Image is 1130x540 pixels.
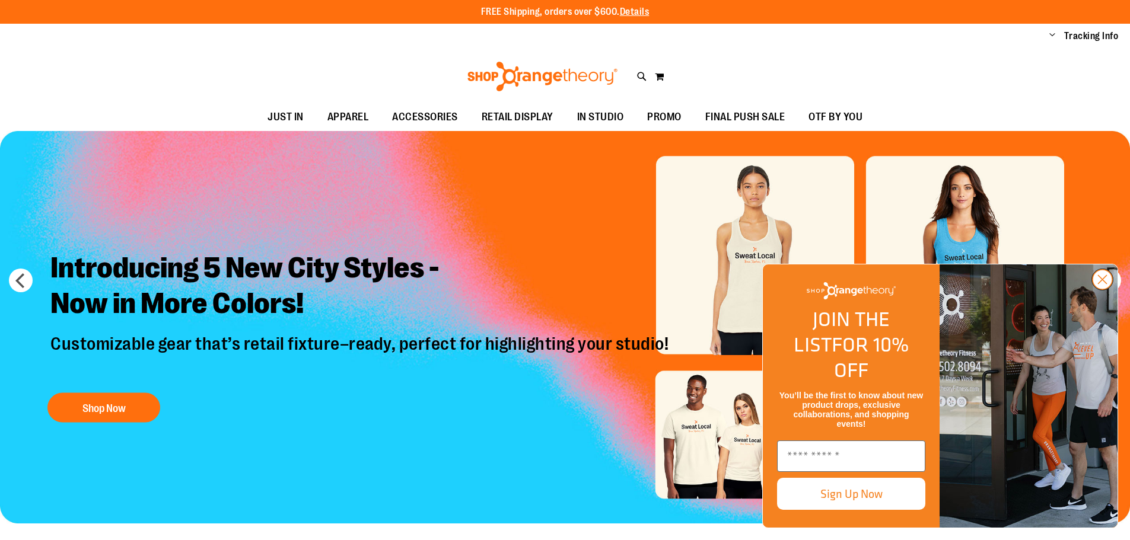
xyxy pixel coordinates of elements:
[577,104,624,130] span: IN STUDIO
[777,478,925,510] button: Sign Up Now
[647,104,682,130] span: PROMO
[635,104,693,131] a: PROMO
[750,252,1130,540] div: FLYOUT Form
[797,104,874,131] a: OTF BY YOU
[832,330,909,385] span: FOR 10% OFF
[940,264,1118,528] img: Shop Orangtheory
[808,104,862,130] span: OTF BY YOU
[777,440,925,472] input: Enter email
[327,104,369,130] span: APPAREL
[42,241,680,429] a: Introducing 5 New City Styles -Now in More Colors! Customizable gear that’s retail fixture–ready,...
[693,104,797,131] a: FINAL PUSH SALE
[1091,269,1113,290] button: Close dialog
[9,269,33,292] button: prev
[316,104,381,131] a: APPAREL
[482,104,553,130] span: RETAIL DISPLAY
[481,5,650,19] p: FREE Shipping, orders over $600.
[779,391,923,429] span: You’ll be the first to know about new product drops, exclusive collaborations, and shopping events!
[1049,30,1055,42] button: Account menu
[466,62,619,91] img: Shop Orangetheory
[256,104,316,131] a: JUST IN
[705,104,785,130] span: FINAL PUSH SALE
[565,104,636,131] a: IN STUDIO
[268,104,304,130] span: JUST IN
[470,104,565,131] a: RETAIL DISPLAY
[42,241,680,333] h2: Introducing 5 New City Styles - Now in More Colors!
[1064,30,1119,43] a: Tracking Info
[807,282,896,299] img: Shop Orangetheory
[620,7,650,17] a: Details
[794,304,890,359] span: JOIN THE LIST
[380,104,470,131] a: ACCESSORIES
[392,104,458,130] span: ACCESSORIES
[42,333,680,381] p: Customizable gear that’s retail fixture–ready, perfect for highlighting your studio!
[47,393,160,423] button: Shop Now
